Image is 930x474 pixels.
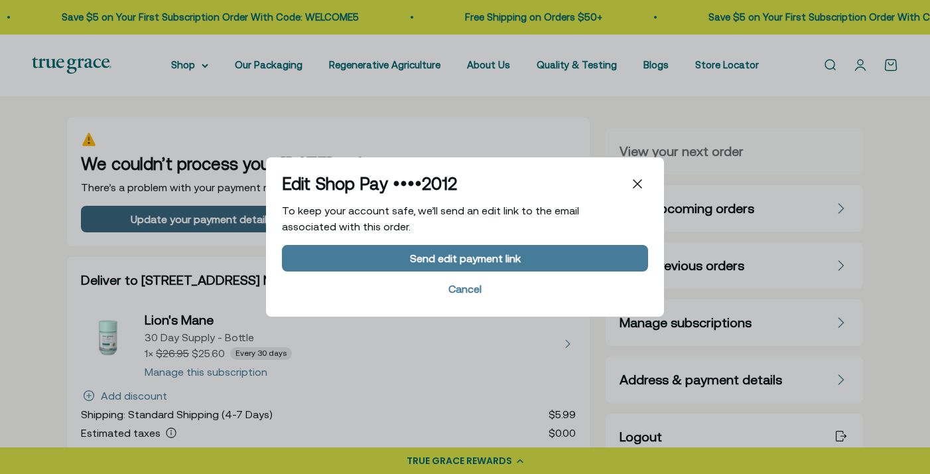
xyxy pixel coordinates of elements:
[282,245,648,272] button: Send edit payment link
[627,173,648,195] span: Close
[448,283,482,294] div: Cancel
[282,277,648,301] span: Cancel
[282,204,579,232] span: To keep your account safe, we’ll send an edit link to the email associated with this order.
[410,253,521,264] div: Send edit payment link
